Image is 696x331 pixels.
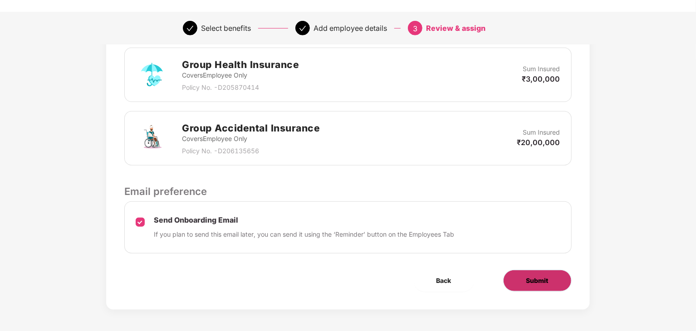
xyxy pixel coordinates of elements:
span: Back [436,276,451,286]
img: svg+xml;base64,PHN2ZyB4bWxucz0iaHR0cDovL3d3dy53My5vcmcvMjAwMC9zdmciIHdpZHRoPSIzMCIgaGVpZ2h0PSIzMC... [9,10,23,23]
h2: Group Health Insurance [182,57,299,72]
h2: Group Accidental Insurance [182,121,320,136]
span: check [186,25,194,32]
p: ₹20,00,000 [517,137,560,147]
button: Back [414,270,474,292]
span: 3 [413,24,417,33]
p: Policy No. - D206135656 [182,146,320,156]
p: Sum Insured [523,64,560,74]
p: ₹3,00,000 [522,74,560,84]
p: Covers Employee Only [182,134,320,144]
p: If you plan to send this email later, you can send it using the ‘Reminder’ button on the Employee... [154,229,454,239]
p: Add single employee [27,11,122,22]
img: svg+xml;base64,PHN2ZyB4bWxucz0iaHR0cDovL3d3dy53My5vcmcvMjAwMC9zdmciIHdpZHRoPSI3MiIgaGVpZ2h0PSI3Mi... [136,58,168,91]
div: Select benefits [201,21,251,35]
p: Email preference [124,184,571,199]
p: Sum Insured [523,127,560,137]
p: Covers Employee Only [182,70,299,80]
span: Submit [526,276,549,286]
img: svg+xml;base64,PHN2ZyB4bWxucz0iaHR0cDovL3d3dy53My5vcmcvMjAwMC9zdmciIHdpZHRoPSI3MiIgaGVpZ2h0PSI3Mi... [136,122,168,155]
p: Policy No. - D205870414 [182,83,299,92]
div: Review & assign [426,21,485,35]
p: Send Onboarding Email [154,215,454,225]
span: check [299,25,306,32]
button: Submit [503,270,572,292]
div: Add employee details [314,21,387,35]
